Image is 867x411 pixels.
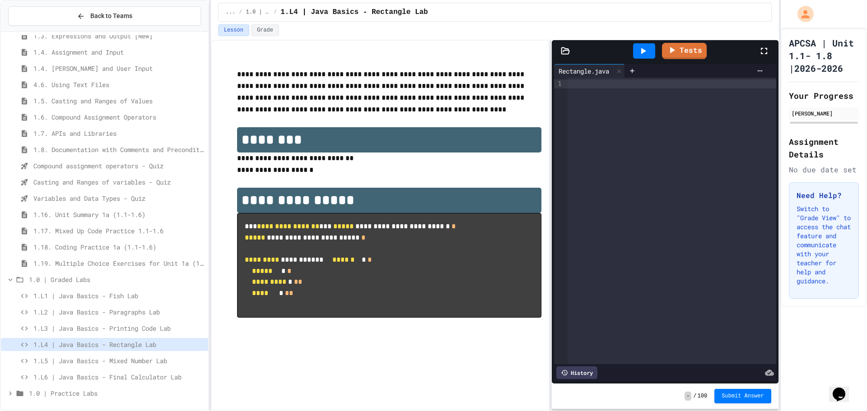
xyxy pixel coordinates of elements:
span: 1.L2 | Java Basics - Paragraphs Lab [33,307,205,317]
span: 1.L6 | Java Basics - Final Calculator Lab [33,372,205,382]
h3: Need Help? [797,190,851,201]
h1: APCSA | Unit 1.1- 1.8 |2026-2026 [789,37,859,74]
span: 1.16. Unit Summary 1a (1.1-1.6) [33,210,205,219]
div: [PERSON_NAME] [792,109,856,117]
span: 1.7. APIs and Libraries [33,129,205,138]
span: Variables and Data Types - Quiz [33,194,205,203]
span: 1.6. Compound Assignment Operators [33,112,205,122]
div: No due date set [789,164,859,175]
span: 1.0 | Graded Labs [29,275,205,284]
div: My Account [788,4,816,24]
span: 1.19. Multiple Choice Exercises for Unit 1a (1.1-1.6) [33,259,205,268]
span: / [239,9,242,16]
iframe: chat widget [829,375,858,402]
span: Casting and Ranges of variables - Quiz [33,177,205,187]
span: ... [226,9,236,16]
button: Grade [251,24,279,36]
span: 1.L1 | Java Basics - Fish Lab [33,291,205,300]
span: 1.0 | Practice Labs [29,388,205,398]
span: 1.18. Coding Practice 1a (1.1-1.6) [33,242,205,252]
span: / [274,9,277,16]
h2: Your Progress [789,89,859,102]
span: 1.5. Casting and Ranges of Values [33,96,205,106]
span: 1.3. Expressions and Output [New] [33,31,205,41]
span: 1.4. Assignment and Input [33,47,205,57]
h2: Assignment Details [789,135,859,161]
span: 4.6. Using Text Files [33,80,205,89]
span: 1.4. [PERSON_NAME] and User Input [33,64,205,73]
button: Lesson [218,24,249,36]
p: Switch to "Grade View" to access the chat feature and communicate with your teacher for help and ... [797,204,851,286]
span: Back to Teams [90,11,132,21]
span: 1.L5 | Java Basics - Mixed Number Lab [33,356,205,365]
span: 1.17. Mixed Up Code Practice 1.1-1.6 [33,226,205,236]
span: 1.L3 | Java Basics - Printing Code Lab [33,323,205,333]
span: 1.0 | Graded Labs [246,9,270,16]
span: 1.L4 | Java Basics - Rectangle Lab [280,7,428,18]
button: Back to Teams [8,6,201,26]
span: Compound assignment operators - Quiz [33,161,205,171]
span: 1.8. Documentation with Comments and Preconditions [33,145,205,154]
span: 1.L4 | Java Basics - Rectangle Lab [33,340,205,349]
